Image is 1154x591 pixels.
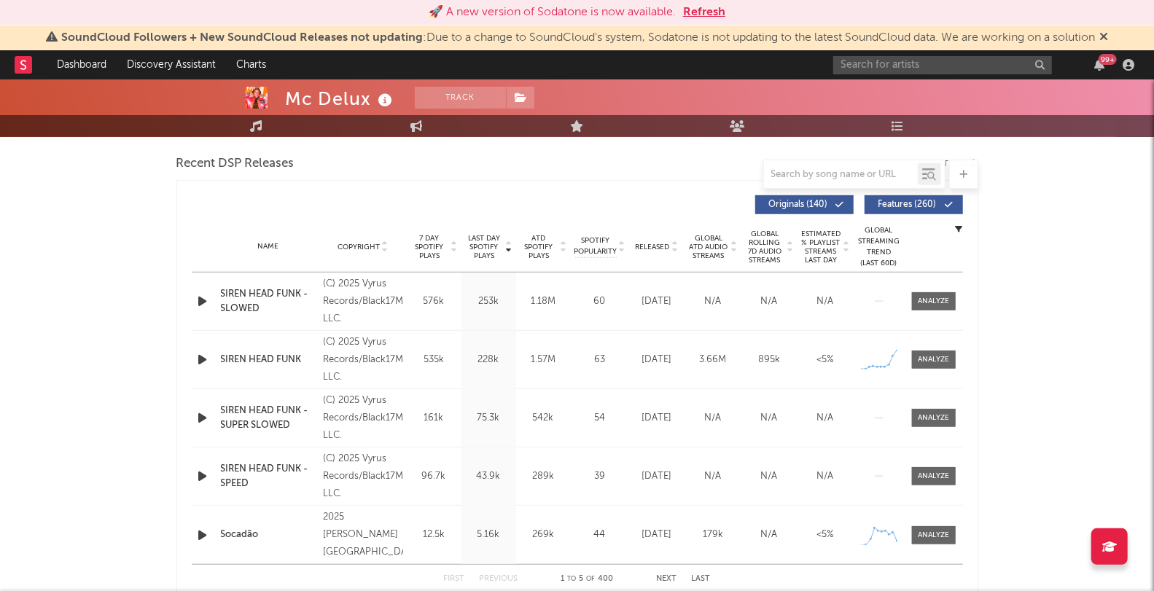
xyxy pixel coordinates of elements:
div: 289k [520,469,567,484]
span: Estimated % Playlist Streams Last Day [801,230,841,265]
div: 253k [465,294,512,309]
div: [DATE] [633,469,682,484]
span: Features ( 260 ) [874,200,941,209]
div: [DATE] [633,294,682,309]
div: Mc Delux [286,87,397,111]
div: 75.3k [465,411,512,426]
div: 60 [574,294,625,309]
button: First [444,575,465,583]
span: Spotify Popularity [574,235,617,257]
div: 895k [745,353,794,367]
button: Features(260) [865,195,963,214]
div: 2025 [PERSON_NAME][GEOGRAPHIC_DATA] [323,509,402,561]
div: 1.18M [520,294,567,309]
div: (C) 2025 Vyrus Records/Black17Media, LLC. [323,450,402,503]
div: 39 [574,469,625,484]
div: (C) 2025 Vyrus Records/Black17Media, LLC. [323,392,402,445]
div: N/A [745,294,794,309]
a: SIREN HEAD FUNK - SUPER SLOWED [221,404,316,432]
div: Name [221,241,316,252]
a: Charts [226,50,276,79]
div: 161k [410,411,458,426]
button: Track [415,87,506,109]
div: 96.7k [410,469,458,484]
div: 🚀 A new version of Sodatone is now available. [429,4,676,21]
a: Socadão [221,528,316,542]
span: 7 Day Spotify Plays [410,234,449,260]
span: Global Rolling 7D Audio Streams [745,230,785,265]
a: SIREN HEAD FUNK - SLOWED [221,287,316,316]
div: 99 + [1099,54,1117,65]
span: Copyright [338,243,380,251]
div: 54 [574,411,625,426]
div: <5% [801,528,850,542]
span: of [587,576,596,582]
div: 179k [689,528,738,542]
div: N/A [801,469,850,484]
button: Next [657,575,677,583]
div: N/A [745,528,794,542]
div: 542k [520,411,567,426]
div: [DATE] [633,353,682,367]
div: [DATE] [633,411,682,426]
div: N/A [689,294,738,309]
span: : Due to a change to SoundCloud's system, Sodatone is not updating to the latest SoundCloud data.... [61,32,1095,44]
div: 44 [574,528,625,542]
span: SoundCloud Followers + New SoundCloud Releases not updating [61,32,423,44]
span: Originals ( 140 ) [765,200,832,209]
a: SIREN HEAD FUNK - SPEED [221,462,316,490]
a: Discovery Assistant [117,50,226,79]
div: Global Streaming Trend (Last 60D) [857,225,901,269]
span: to [568,576,577,582]
div: N/A [801,411,850,426]
span: Recent DSP Releases [176,155,295,173]
input: Search by song name or URL [764,169,918,181]
input: Search for artists [833,56,1052,74]
a: SIREN HEAD FUNK [221,353,316,367]
button: Originals(140) [755,195,854,214]
div: 3.66M [689,353,738,367]
div: [DATE] [633,528,682,542]
div: N/A [801,294,850,309]
div: (C) 2025 Vyrus Records/Black17Media, LLC. [323,275,402,328]
div: <5% [801,353,850,367]
div: 1 5 400 [547,571,628,588]
div: N/A [689,469,738,484]
span: Released [636,243,670,251]
div: 43.9k [465,469,512,484]
button: Previous [480,575,518,583]
span: Dismiss [1099,32,1108,44]
div: 228k [465,353,512,367]
div: N/A [745,469,794,484]
span: Last Day Spotify Plays [465,234,504,260]
span: Global ATD Audio Streams [689,234,729,260]
div: 576k [410,294,458,309]
button: Last [692,575,711,583]
button: Refresh [683,4,725,21]
div: 5.16k [465,528,512,542]
a: Dashboard [47,50,117,79]
div: N/A [689,411,738,426]
div: 535k [410,353,458,367]
div: 63 [574,353,625,367]
div: (C) 2025 Vyrus Records/Black17Media, LLC. [323,334,402,386]
button: 99+ [1094,59,1104,71]
div: 269k [520,528,567,542]
div: N/A [745,411,794,426]
div: 1.57M [520,353,567,367]
span: ATD Spotify Plays [520,234,558,260]
div: 12.5k [410,528,458,542]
